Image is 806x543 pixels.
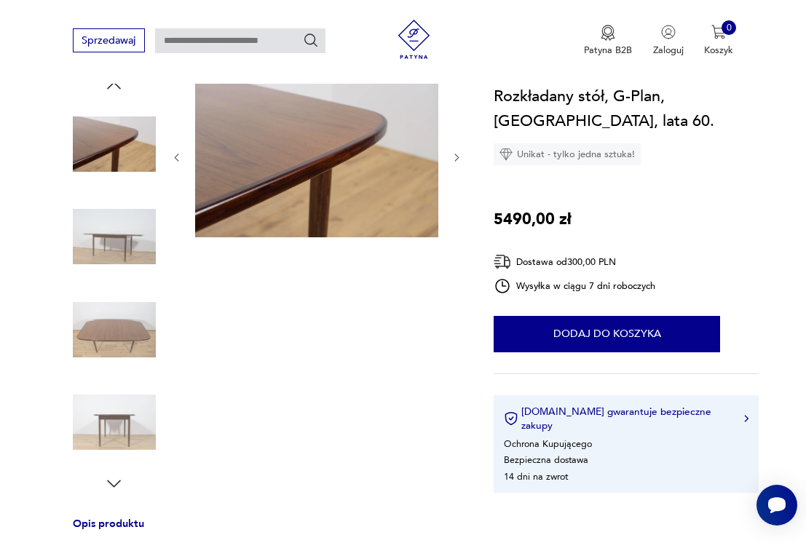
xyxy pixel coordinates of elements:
[494,84,758,133] h1: Rozkładany stół, G-Plan, [GEOGRAPHIC_DATA], lata 60.
[494,316,720,352] button: Dodaj do koszyka
[73,195,156,278] img: Zdjęcie produktu Rozkładany stół, G-Plan, Wielka Brytania, lata 60.
[653,44,684,57] p: Zaloguj
[504,411,518,426] img: Ikona certyfikatu
[504,454,588,467] li: Bezpieczna dostawa
[390,20,438,59] img: Patyna - sklep z meblami i dekoracjami vintage
[73,381,156,464] img: Zdjęcie produktu Rozkładany stół, G-Plan, Wielka Brytania, lata 60.
[704,44,733,57] p: Koszyk
[499,148,513,161] img: Ikona diamentu
[494,207,572,232] p: 5490,00 zł
[704,25,733,57] button: 0Koszyk
[494,143,641,165] div: Unikat - tylko jedna sztuka!
[73,37,145,46] a: Sprzedawaj
[73,28,145,52] button: Sprzedawaj
[601,25,615,41] img: Ikona medalu
[303,32,319,48] button: Szukaj
[73,520,463,542] h3: Opis produktu
[744,415,748,422] img: Ikona strzałki w prawo
[494,278,655,296] div: Wysyłka w ciągu 7 dni roboczych
[494,253,655,271] div: Dostawa od 300,00 PLN
[504,437,592,451] li: Ochrona Kupującego
[73,103,156,186] img: Zdjęcie produktu Rozkładany stół, G-Plan, Wielka Brytania, lata 60.
[722,20,736,35] div: 0
[584,25,632,57] button: Patyna B2B
[584,44,632,57] p: Patyna B2B
[504,470,568,483] li: 14 dni na zwrot
[756,485,797,526] iframe: Smartsupp widget button
[653,25,684,57] button: Zaloguj
[711,25,726,39] img: Ikona koszyka
[661,25,676,39] img: Ikonka użytkownika
[584,25,632,57] a: Ikona medaluPatyna B2B
[195,76,438,238] img: Zdjęcie produktu Rozkładany stół, G-Plan, Wielka Brytania, lata 60.
[73,288,156,371] img: Zdjęcie produktu Rozkładany stół, G-Plan, Wielka Brytania, lata 60.
[504,405,748,432] button: [DOMAIN_NAME] gwarantuje bezpieczne zakupy
[494,253,511,271] img: Ikona dostawy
